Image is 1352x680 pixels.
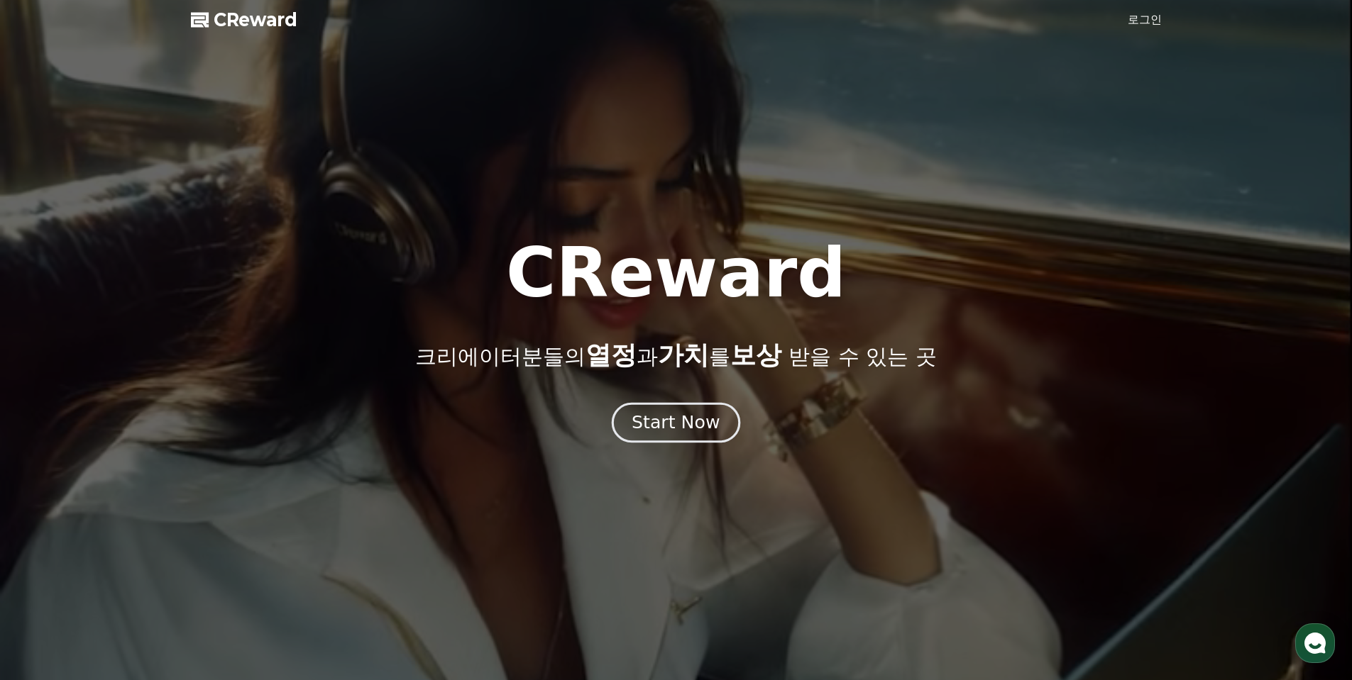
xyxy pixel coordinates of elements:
p: 크리에이터분들의 과 를 받을 수 있는 곳 [415,341,936,369]
span: 홈 [45,471,53,482]
button: Start Now [612,402,740,442]
span: 가치 [658,340,709,369]
a: 대화 [94,450,183,485]
span: 대화 [130,472,147,483]
span: 보상 [730,340,781,369]
span: 열정 [586,340,637,369]
a: 홈 [4,450,94,485]
div: Start Now [632,411,720,435]
span: 설정 [219,471,236,482]
a: CReward [191,9,297,31]
a: Start Now [615,418,737,431]
a: 설정 [183,450,273,485]
a: 로그인 [1128,11,1162,28]
span: CReward [214,9,297,31]
h1: CReward [506,239,846,307]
